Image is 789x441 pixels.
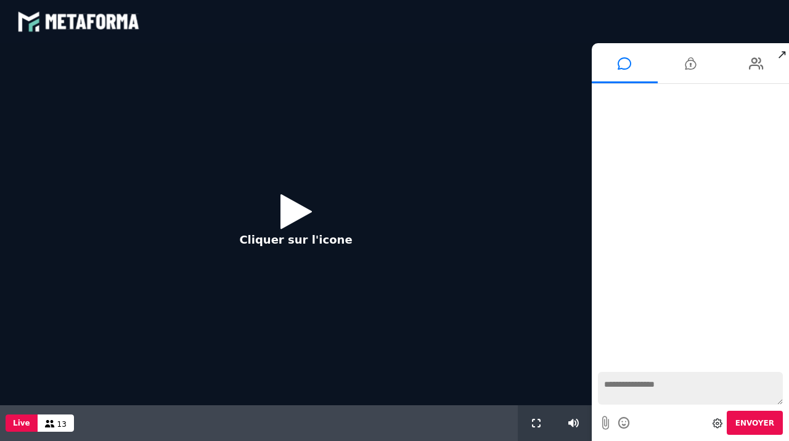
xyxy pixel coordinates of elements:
span: Envoyer [735,419,774,427]
button: Envoyer [727,411,783,435]
p: Cliquer sur l'icone [239,231,352,248]
button: Live [6,414,38,432]
span: ↗ [775,43,789,65]
span: 13 [57,420,67,429]
button: Cliquer sur l'icone [227,184,364,264]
